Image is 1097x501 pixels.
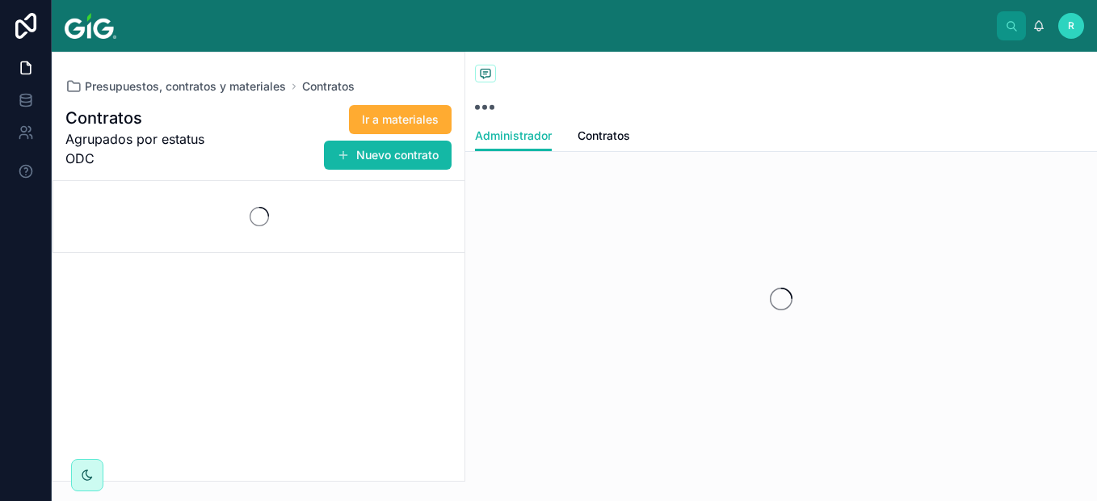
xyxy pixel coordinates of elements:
[475,128,552,144] span: Administrador
[1068,19,1074,32] span: R
[65,78,286,95] a: Presupuestos, contratos y materiales
[362,112,439,128] span: Ir a materiales
[65,13,116,39] img: App logo
[324,141,452,170] button: Nuevo contrato
[349,105,452,134] button: Ir a materiales
[578,121,630,154] a: Contratos
[578,128,630,144] span: Contratos
[65,107,222,129] h1: Contratos
[85,78,286,95] span: Presupuestos, contratos y materiales
[302,78,355,95] a: Contratos
[129,8,997,15] div: scrollable content
[475,121,552,152] a: Administrador
[65,129,222,168] span: Agrupados por estatus ODC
